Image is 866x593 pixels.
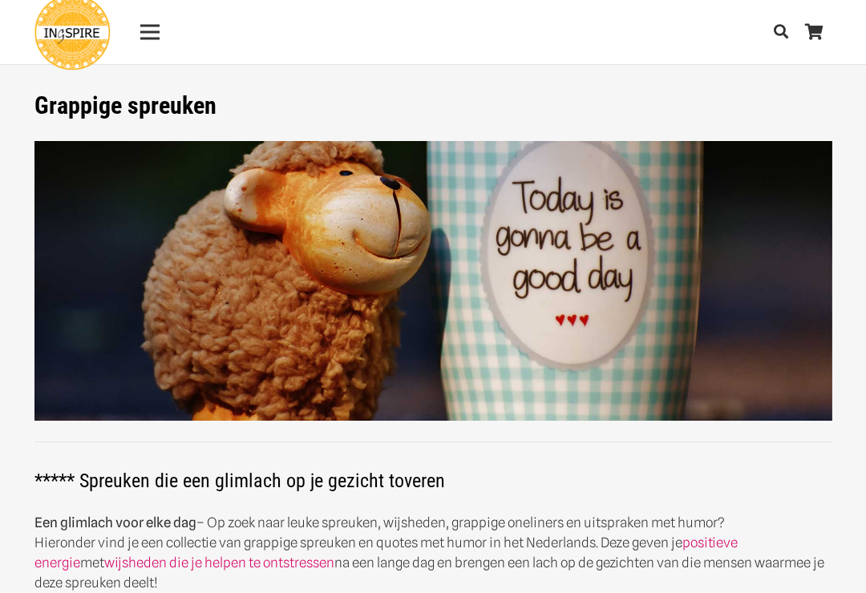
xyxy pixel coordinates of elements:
h1: Grappige spreuken [34,91,832,120]
h2: ***** Spreuken die een glimlach op je gezicht toveren [34,449,832,492]
img: Leuke korte spreuken en grappige oneliners gezegden leuke spreuken voor op facebook - grappige qu... [34,141,832,422]
strong: Een glimlach voor elke dag [34,514,196,530]
a: wijsheden die je helpen te ontstressen [104,555,334,571]
a: Menu [129,12,170,52]
a: Zoeken [765,13,797,51]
